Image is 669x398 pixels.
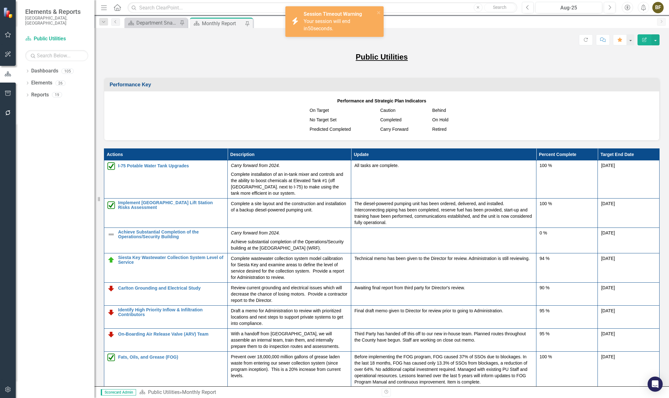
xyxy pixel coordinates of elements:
img: Not Defined [107,231,115,238]
div: 0 % [540,230,595,236]
td: Double-Click to Edit [351,328,536,351]
div: Monthly Report [182,389,216,395]
strong: Session Timeout Warning [304,11,362,17]
span: Caution [380,108,395,113]
p: Before implementing the FOG program, FOG caused 37% of SSOs due to blockages. In the last 18 mont... [354,354,533,386]
td: Double-Click to Edit [228,328,351,351]
a: Carlton Grounding and Electrical Study [118,286,224,291]
span: 50 [308,26,313,32]
span: Completed [380,117,402,122]
div: 100 % [540,200,595,207]
td: Double-Click to Edit [598,198,660,228]
span: Scorecard Admin [101,389,136,395]
div: » [139,389,377,396]
a: Achieve Substantial Completion of the Operations/Security Building [118,230,224,239]
p: Technical memo has been given to the Director for review. Administration is still reviewing. [354,255,533,262]
img: Completed [107,201,115,209]
td: Double-Click to Edit [351,198,536,228]
span: Elements & Reports [25,8,88,15]
div: Department Snapshot [136,19,178,27]
td: Double-Click to Edit [228,351,351,396]
p: Awaiting final report from third party for Director's review. [354,285,533,291]
td: Double-Click to Edit [351,351,536,396]
img: ontarget.png [305,108,310,113]
td: Double-Click to Edit [536,305,598,328]
td: Double-Click to Edit [351,305,536,328]
span: [DATE] [601,163,615,168]
img: NoTargetSet.png [305,118,310,123]
td: Double-Click to Edit [598,351,660,396]
td: Double-Click to Edit [598,253,660,282]
button: Search [484,3,516,12]
td: Double-Click to Edit [598,282,660,305]
p: Review current grounding and electrical issues which will decrease the chance of losing motors. P... [231,285,348,303]
span: On Target [310,108,329,113]
div: 100 % [540,354,595,360]
td: Double-Click to Edit [598,305,660,328]
img: MeasureSuspended.png [427,118,432,123]
u: Public Utilities [356,53,408,61]
img: Completed [107,162,115,170]
input: Search ClearPoint... [128,2,517,13]
p: The diesel-powered pumping unit has been ordered, delivered, and installed. Interconnecting pipin... [354,200,533,226]
em: Carry forward from 2024. [231,230,280,235]
strong: Performance and Strategic Plan Indicators [337,98,426,103]
div: 105 [61,68,74,74]
div: 95 % [540,331,595,337]
div: 94 % [540,255,595,262]
h3: Performance Key [110,82,656,88]
div: 26 [55,80,66,86]
p: Prevent over 18,000,000 million gallons of grease laden waste from entering our sewer collection ... [231,354,348,379]
span: [DATE] [601,331,615,336]
p: Complete wastewater collection system model calibration for Siesta Key and examine areas to defin... [231,255,348,280]
a: Department Snapshot [126,19,178,27]
a: Public Utilities [25,35,88,43]
td: Double-Click to Edit Right Click for Context Menu [104,328,228,351]
p: All tasks are complete. [354,162,533,169]
a: On-Boarding Air Release Valve (ARV) Team [118,332,224,337]
p: Complete a site layout and the construction and installation of a backup diesel-powered pumping u... [231,200,348,213]
span: Retired [432,127,446,132]
span: No Target Set [310,117,336,122]
a: Reports [31,91,49,99]
button: close [377,9,381,16]
img: Completed [107,354,115,361]
span: [DATE] [601,256,615,261]
img: Green%20Checkbox%20%20v2.png [375,118,380,123]
button: Aug-25 [535,2,602,13]
a: Siesta Key Wastewater Collection System Level of Service [118,255,224,265]
p: Final draft memo given to Director for review prior to going to Administration. [354,308,533,314]
a: Elements [31,79,52,87]
img: On Target [107,256,115,264]
td: Double-Click to Edit [228,282,351,305]
td: Double-Click to Edit [228,305,351,328]
img: MeasureCaution.png [375,108,380,113]
td: Double-Click to Edit Right Click for Context Menu [104,198,228,228]
img: ClearPoint Strategy [3,7,14,18]
img: MeasureBehind.png [427,108,432,113]
img: Sarasota%20Carry%20Forward.png [375,127,380,132]
td: Double-Click to Edit Right Click for Context Menu [104,282,228,305]
div: 100 % [540,162,595,169]
td: Double-Click to Edit [536,228,598,253]
div: 19 [52,92,62,98]
td: Double-Click to Edit [536,160,598,198]
div: Monthly Report [202,20,243,27]
td: Double-Click to Edit [598,160,660,198]
td: Double-Click to Edit Right Click for Context Menu [104,253,228,282]
img: Below Plan [107,331,115,338]
td: Double-Click to Edit Right Click for Context Menu [104,351,228,396]
td: Double-Click to Edit Right Click for Context Menu [104,305,228,328]
button: BF [652,2,664,13]
td: Double-Click to Edit [351,282,536,305]
td: Double-Click to Edit [351,253,536,282]
div: 95 % [540,308,595,314]
td: Double-Click to Edit Right Click for Context Menu [104,228,228,253]
td: Double-Click to Edit [351,228,536,253]
td: Double-Click to Edit [228,253,351,282]
span: On Hold [432,117,448,122]
p: Draft a memo for Administration to review with prioritized locations and next steps to support pr... [231,308,348,326]
div: 90 % [540,285,595,291]
span: Carry Forward [380,127,408,132]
